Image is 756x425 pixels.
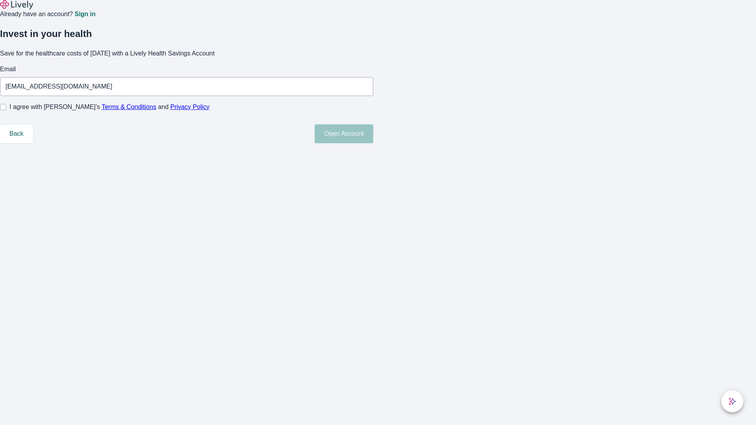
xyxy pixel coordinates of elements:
a: Sign in [74,11,95,17]
span: I agree with [PERSON_NAME]’s and [9,102,209,112]
a: Privacy Policy [170,103,210,110]
button: chat [721,390,743,412]
a: Terms & Conditions [102,103,156,110]
svg: Lively AI Assistant [728,397,736,405]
